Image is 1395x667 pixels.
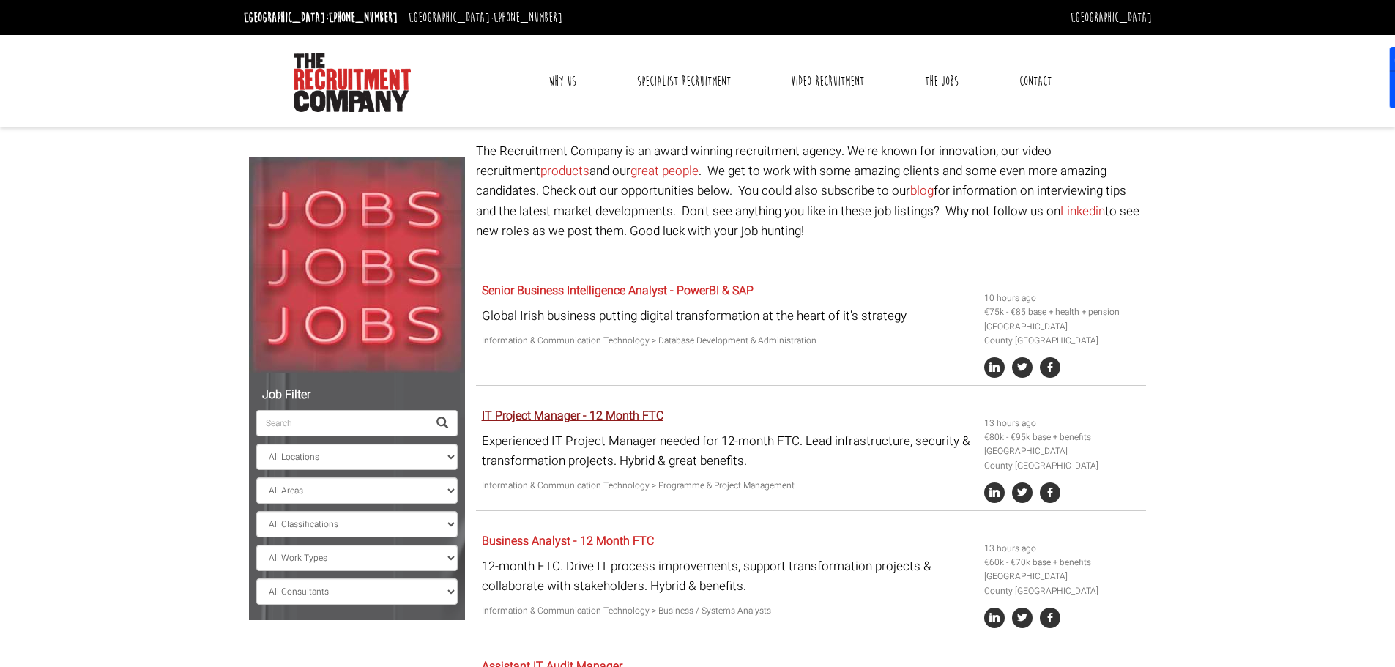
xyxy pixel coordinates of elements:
a: great people [630,162,699,180]
li: 13 hours ago [984,417,1141,431]
a: Business Analyst - 12 Month FTC [482,532,654,550]
a: Why Us [537,63,587,100]
p: Experienced IT Project Manager needed for 12-month FTC. Lead infrastructure, security & transform... [482,431,973,471]
li: €60k - €70k base + benefits [984,556,1141,570]
img: The Recruitment Company [294,53,411,112]
a: Linkedin [1060,202,1105,220]
a: products [540,162,589,180]
li: [GEOGRAPHIC_DATA] County [GEOGRAPHIC_DATA] [984,320,1141,348]
p: Information & Communication Technology > Database Development & Administration [482,334,973,348]
li: [GEOGRAPHIC_DATA]: [405,6,566,29]
a: Senior Business Intelligence Analyst - PowerBI & SAP [482,282,754,299]
a: The Jobs [914,63,970,100]
li: €75k - €85 base + health + pension [984,305,1141,319]
li: [GEOGRAPHIC_DATA]: [240,6,401,29]
input: Search [256,410,428,436]
a: blog [910,182,934,200]
a: [PHONE_NUMBER] [494,10,562,26]
li: 10 hours ago [984,291,1141,305]
a: Specialist Recruitment [626,63,742,100]
img: Jobs, Jobs, Jobs [249,157,465,373]
a: Contact [1008,63,1063,100]
p: 12-month FTC. Drive IT process improvements, support transformation projects & collaborate with s... [482,556,973,596]
li: €80k - €95k base + benefits [984,431,1141,444]
li: 13 hours ago [984,542,1141,556]
p: The Recruitment Company is an award winning recruitment agency. We're known for innovation, our v... [476,141,1146,241]
a: Video Recruitment [780,63,875,100]
p: Information & Communication Technology > Business / Systems Analysts [482,604,973,618]
a: IT Project Manager - 12 Month FTC [482,407,663,425]
li: [GEOGRAPHIC_DATA] County [GEOGRAPHIC_DATA] [984,570,1141,597]
li: [GEOGRAPHIC_DATA] County [GEOGRAPHIC_DATA] [984,444,1141,472]
p: Global Irish business putting digital transformation at the heart of it's strategy [482,306,973,326]
a: [GEOGRAPHIC_DATA] [1071,10,1152,26]
a: [PHONE_NUMBER] [329,10,398,26]
h5: Job Filter [256,389,458,402]
p: Information & Communication Technology > Programme & Project Management [482,479,973,493]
